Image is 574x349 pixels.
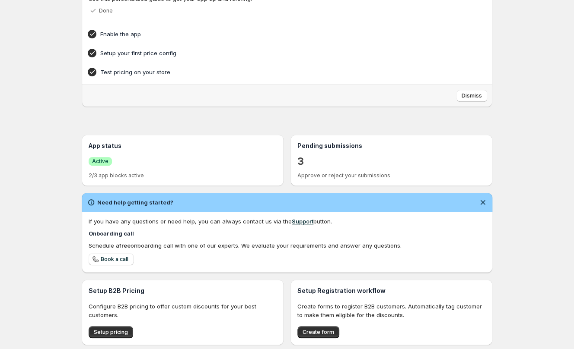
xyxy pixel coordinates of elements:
[297,154,304,168] a: 3
[292,218,313,225] a: Support
[89,286,277,295] h3: Setup B2B Pricing
[477,196,489,208] button: Dismiss notification
[89,141,277,150] h3: App status
[297,172,485,179] p: Approve or reject your submissions
[462,92,482,99] span: Dismiss
[100,30,447,38] h4: Enable the app
[297,302,485,319] p: Create forms to register B2B customers. Automatically tag customer to make them eligible for the ...
[297,141,485,150] h3: Pending submissions
[100,49,447,57] h4: Setup your first price config
[297,286,485,295] h3: Setup Registration workflow
[89,326,133,338] button: Setup pricing
[97,198,173,207] h2: Need help getting started?
[101,256,128,263] span: Book a call
[89,157,112,166] a: SuccessActive
[89,217,485,226] div: If you have any questions or need help, you can always contact us via the button.
[100,68,447,76] h4: Test pricing on your store
[89,302,277,319] p: Configure B2B pricing to offer custom discounts for your best customers.
[89,229,485,238] h4: Onboarding call
[94,329,128,336] span: Setup pricing
[89,253,134,265] a: Book a call
[89,172,277,179] p: 2/3 app blocks active
[89,241,485,250] div: Schedule a onboarding call with one of our experts. We evaluate your requirements and answer any ...
[303,329,334,336] span: Create form
[92,158,108,165] span: Active
[456,90,487,102] button: Dismiss
[99,7,113,14] p: Done
[119,242,131,249] b: free
[297,326,339,338] button: Create form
